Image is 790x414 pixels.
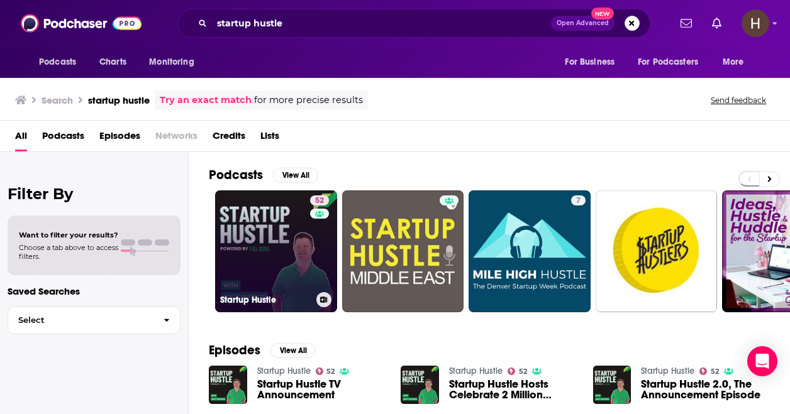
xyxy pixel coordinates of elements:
img: Startup Hustle 2.0, The Announcement Episode [593,366,631,404]
span: Monitoring [149,53,194,71]
button: open menu [30,50,92,74]
img: Startup Hustle TV Announcement [209,366,247,404]
a: Startup Hustle Hosts Celebrate 2 Million Downloads! [449,379,578,400]
a: Lists [260,126,279,151]
a: Startup Hustle 2.0, The Announcement Episode [641,379,770,400]
a: Startup Hustle [257,366,311,376]
a: Startup Hustle [449,366,503,376]
a: 52Startup Hustle [215,190,337,312]
span: New [591,8,614,19]
h3: Search [42,94,73,106]
h2: Podcasts [209,167,263,183]
span: 52 [519,369,527,374]
button: Select [8,306,181,334]
span: 7 [576,195,581,207]
span: 52 [315,195,324,207]
a: All [15,126,27,151]
span: Want to filter your results? [19,231,118,239]
div: Open Intercom Messenger [747,346,777,376]
span: Logged in as M1ndsharePR [742,9,769,37]
h3: Startup Hustle [220,295,311,305]
input: Search podcasts, credits, & more... [212,13,551,33]
span: For Podcasters [638,53,698,71]
a: Show notifications dropdown [676,13,697,34]
button: open menu [630,50,716,74]
button: open menu [556,50,630,74]
a: 52 [310,195,329,205]
span: 52 [326,369,335,374]
a: Startup Hustle [641,366,694,376]
a: Show notifications dropdown [707,13,726,34]
span: 52 [711,369,719,374]
h3: startup hustle [88,94,150,106]
span: Charts [99,53,126,71]
h2: Episodes [209,342,260,358]
span: for more precise results [254,93,363,107]
a: Podcasts [42,126,84,151]
span: Select [8,316,153,324]
a: 52 [699,368,719,375]
a: 52 [316,368,335,375]
a: 7 [469,190,591,312]
span: For Business [565,53,615,71]
button: Show profile menu [742,9,769,37]
a: Credits [213,126,245,151]
span: Podcasts [39,53,76,71]
button: Send feedback [707,95,770,106]
a: 7 [571,195,586,205]
a: Episodes [99,126,140,151]
button: open menu [714,50,760,74]
a: EpisodesView All [209,342,316,358]
p: Saved Searches [8,285,181,297]
span: More [723,53,744,71]
a: PodcastsView All [209,167,318,183]
img: Startup Hustle Hosts Celebrate 2 Million Downloads! [401,366,439,404]
span: Networks [155,126,197,151]
button: View All [270,343,316,358]
span: Open Advanced [557,20,609,26]
button: View All [273,168,318,183]
button: Open AdvancedNew [551,16,615,31]
button: open menu [140,50,210,74]
h2: Filter By [8,185,181,203]
span: Choose a tab above to access filters. [19,243,118,261]
a: Charts [91,50,134,74]
a: Try an exact match [160,93,252,107]
a: 52 [508,368,527,375]
div: Search podcasts, credits, & more... [177,9,650,38]
img: User Profile [742,9,769,37]
img: Podchaser - Follow, Share and Rate Podcasts [21,11,142,35]
a: Startup Hustle TV Announcement [257,379,386,400]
